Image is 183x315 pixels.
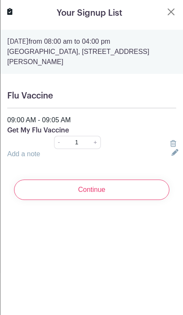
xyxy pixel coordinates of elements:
a: - [54,136,63,149]
input: Continue [14,180,169,200]
p: [GEOGRAPHIC_DATA], [STREET_ADDRESS][PERSON_NAME] [7,47,176,67]
a: Add a note [7,150,40,157]
p: from 08:00 am to 04:00 pm [7,37,176,47]
h5: Flu Vaccine [7,91,176,101]
div: 09:00 AM - 09:05 AM [2,115,181,125]
button: Close [166,7,176,17]
a: + [90,136,101,149]
h5: Your Signup List [57,7,122,20]
p: Get My Flu Vaccine [7,125,176,135]
strong: [DATE] [7,38,29,45]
